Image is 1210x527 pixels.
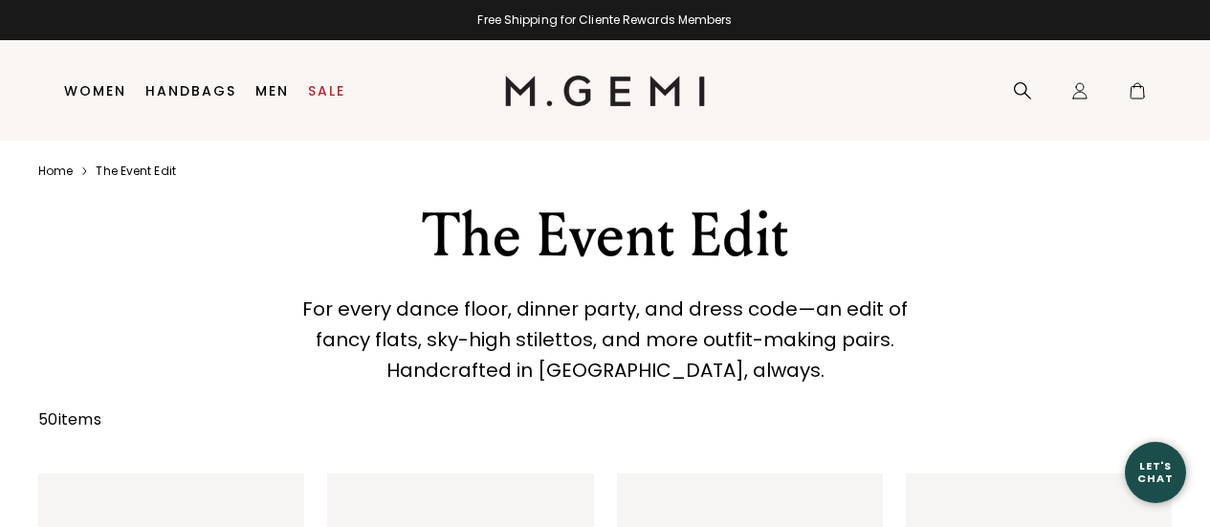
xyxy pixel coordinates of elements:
a: Sale [308,83,345,99]
a: Women [64,83,126,99]
p: For every dance floor, dinner party, and dress code—an edit of fancy flats, sky-high stilettos, a... [282,294,928,385]
div: The Event Edit [251,202,960,271]
a: Handbags [145,83,236,99]
img: M.Gemi [505,76,705,106]
a: The event edit [96,164,175,179]
a: Men [255,83,289,99]
div: 50 items [38,408,101,431]
a: Home [38,164,73,179]
div: Let's Chat [1125,460,1186,484]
